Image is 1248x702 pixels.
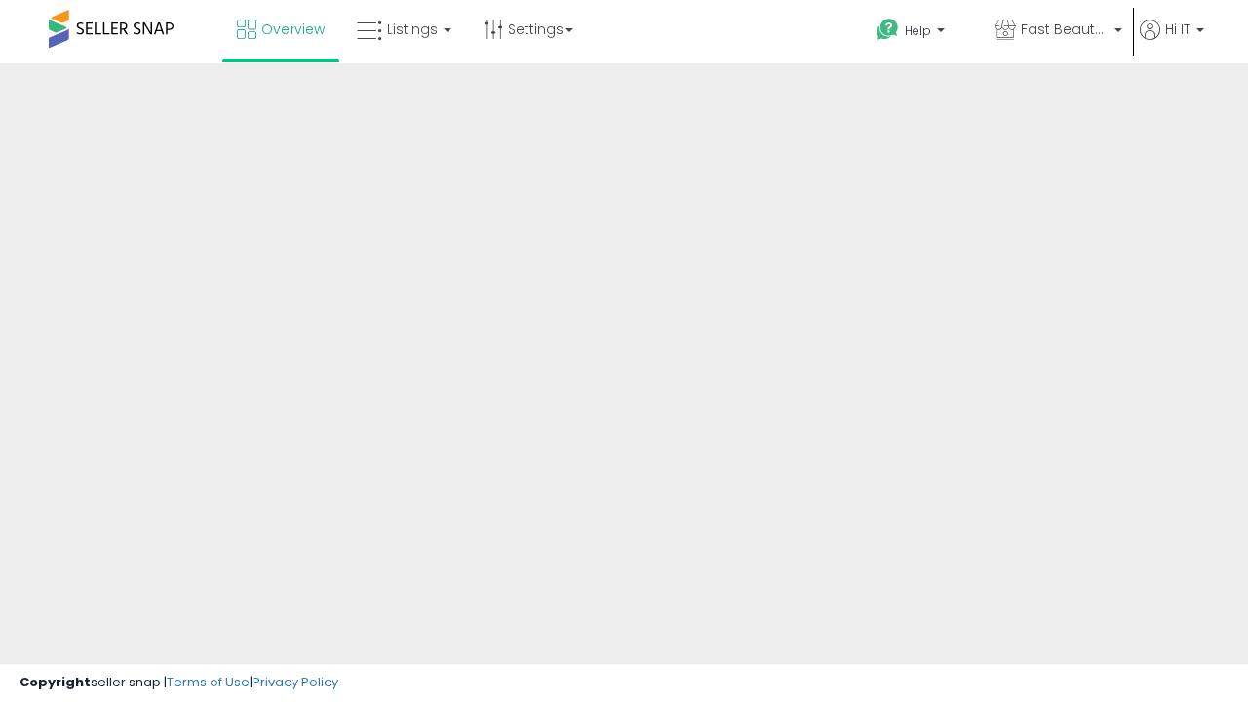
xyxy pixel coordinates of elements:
[905,22,931,39] span: Help
[1021,19,1109,39] span: Fast Beauty ([GEOGRAPHIC_DATA])
[876,18,900,42] i: Get Help
[19,674,338,692] div: seller snap | |
[261,19,325,39] span: Overview
[1140,19,1204,63] a: Hi IT
[1165,19,1190,39] span: Hi IT
[253,673,338,691] a: Privacy Policy
[861,3,978,63] a: Help
[167,673,250,691] a: Terms of Use
[387,19,438,39] span: Listings
[19,673,91,691] strong: Copyright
